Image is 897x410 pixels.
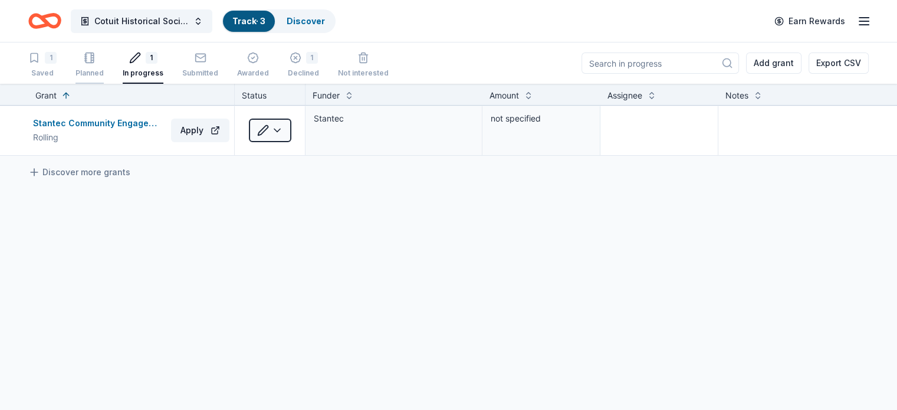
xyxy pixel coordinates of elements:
a: Earn Rewards [767,11,852,32]
div: Not interested [338,68,389,78]
a: Home [28,7,61,35]
div: 1 [45,52,57,64]
div: Saved [28,68,57,78]
button: 1Declined [288,47,319,84]
button: 1Saved [28,47,57,84]
div: Declined [288,68,319,78]
div: Status [235,84,305,105]
div: Amount [489,88,519,103]
button: Export CSV [809,53,869,74]
a: Discover [287,16,325,26]
div: Rolling [33,130,166,145]
div: 1 [306,52,318,64]
input: Search in progress [581,53,739,74]
div: Grant [35,88,57,103]
button: Not interested [338,47,389,84]
button: Apply [171,119,229,142]
div: Stantec [313,110,475,127]
button: Awarded [237,47,269,84]
button: Stantec Community Engagement GrantRolling [33,116,166,145]
div: Awarded [237,68,269,78]
div: Notes [725,88,748,103]
button: Submitted [182,47,218,84]
span: Cotuit Historical Society [94,14,189,28]
a: Track· 3 [232,16,265,26]
button: 1In progress [123,47,163,84]
div: In progress [123,68,163,78]
a: Discover more grants [28,165,130,179]
button: Planned [75,47,104,84]
div: Stantec Community Engagement Grant [33,116,166,130]
div: Assignee [607,88,642,103]
button: Cotuit Historical Society [71,9,212,33]
div: Funder [313,88,340,103]
div: Submitted [182,68,218,78]
div: 1 [146,52,157,64]
button: Add grant [746,53,801,74]
div: Planned [75,68,104,78]
div: not specified [489,110,593,127]
button: Track· 3Discover [222,9,336,33]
